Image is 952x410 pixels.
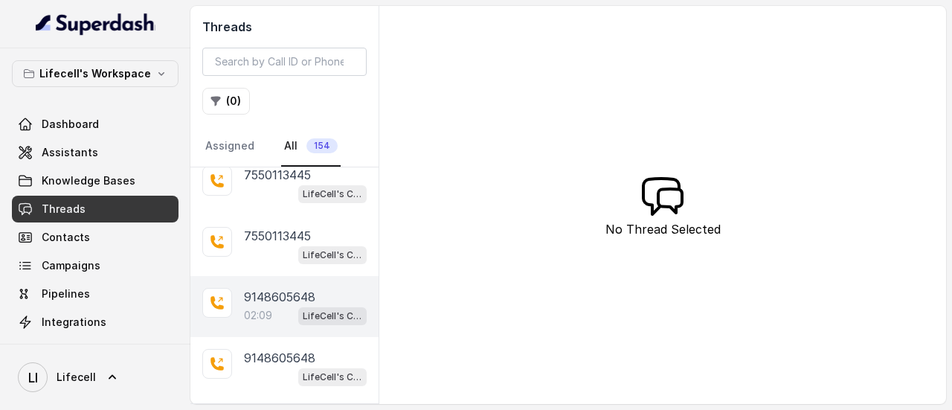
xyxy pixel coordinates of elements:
span: Contacts [42,230,90,245]
a: All154 [281,126,341,167]
p: Lifecell's Workspace [39,65,151,83]
img: light.svg [36,12,155,36]
p: 7550113445 [244,166,311,184]
a: Integrations [12,309,178,336]
span: Lifecell [57,370,96,385]
span: Threads [42,202,86,217]
p: LifeCell's Call Assistant [303,187,362,202]
a: Threads [12,196,178,222]
p: 9148605648 [244,349,315,367]
span: API Settings [42,343,106,358]
nav: Tabs [202,126,367,167]
input: Search by Call ID or Phone Number [202,48,367,76]
p: No Thread Selected [605,220,721,238]
p: LifeCell's Call Assistant [303,370,362,385]
a: Campaigns [12,252,178,279]
p: 02:09 [244,308,272,323]
span: Integrations [42,315,106,330]
a: Assigned [202,126,257,167]
p: 9148605648 [244,288,315,306]
span: 154 [306,138,338,153]
p: LifeCell's Call Assistant [303,309,362,324]
a: API Settings [12,337,178,364]
a: Lifecell [12,356,178,398]
a: Dashboard [12,111,178,138]
a: Assistants [12,139,178,166]
button: (0) [202,88,250,115]
span: Knowledge Bases [42,173,135,188]
p: LifeCell's Call Assistant [303,248,362,263]
p: 7550113445 [244,227,311,245]
span: Pipelines [42,286,90,301]
text: LI [28,370,38,385]
a: Pipelines [12,281,178,307]
span: Dashboard [42,117,99,132]
a: Knowledge Bases [12,167,178,194]
span: Assistants [42,145,98,160]
span: Campaigns [42,258,100,273]
a: Contacts [12,224,178,251]
button: Lifecell's Workspace [12,60,178,87]
h2: Threads [202,18,367,36]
